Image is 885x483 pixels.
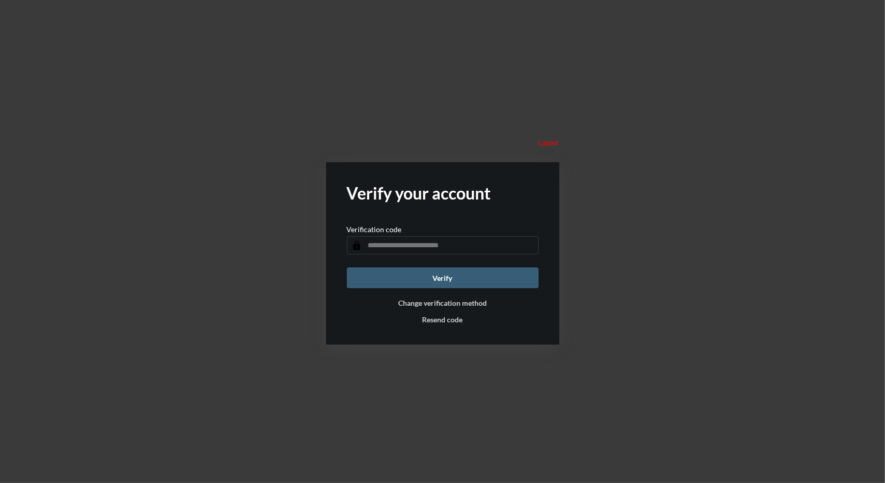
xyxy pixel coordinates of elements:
[398,299,487,307] button: Change verification method
[423,315,463,324] button: Resend code
[347,183,539,203] h2: Verify your account
[347,267,539,288] button: Verify
[347,225,402,234] p: Verification code
[539,138,559,147] p: Logout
